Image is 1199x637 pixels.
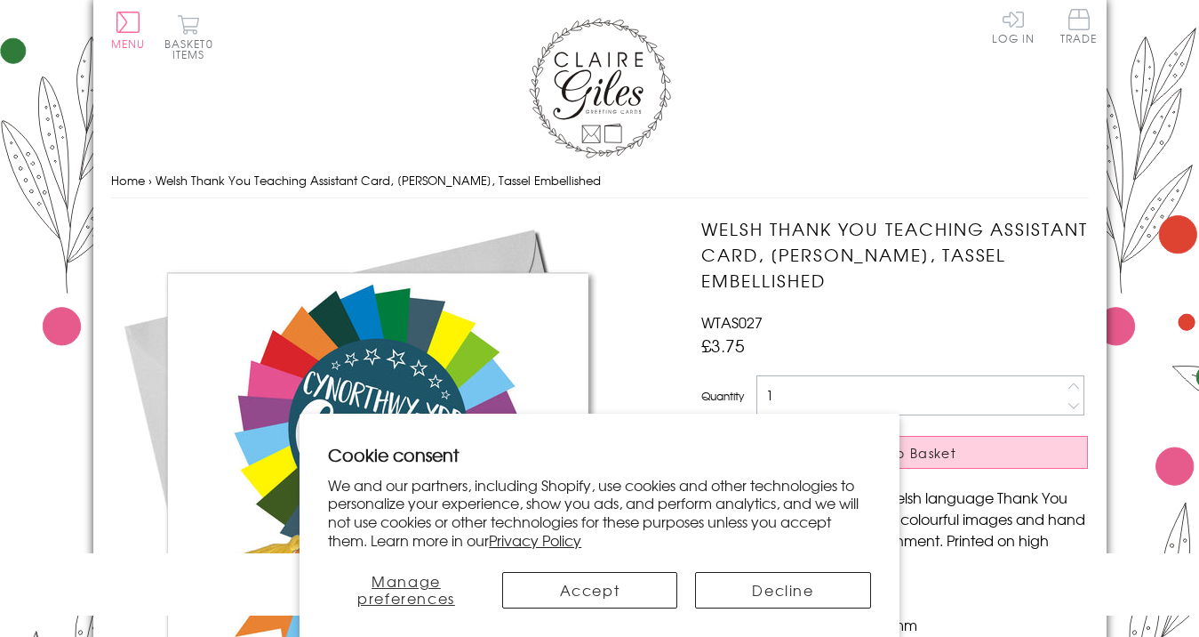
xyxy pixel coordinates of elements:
p: We and our partners, including Shopify, use cookies and other technologies to personalize your ex... [328,476,871,550]
span: Welsh Thank You Teaching Assistant Card, [PERSON_NAME], Tassel Embellished [156,172,601,189]
a: Log In [992,9,1035,44]
button: Accept [502,572,678,609]
button: Decline [695,572,871,609]
h1: Welsh Thank You Teaching Assistant Card, [PERSON_NAME], Tassel Embellished [701,216,1088,293]
span: Menu [111,36,146,52]
span: Add to Basket [855,444,956,462]
span: 0 items [172,36,213,62]
a: Home [111,172,145,189]
a: Trade [1060,9,1098,47]
span: WTAS027 [701,311,763,333]
button: Basket0 items [164,14,213,60]
nav: breadcrumbs [111,163,1089,199]
span: › [148,172,152,189]
h2: Cookie consent [328,442,871,467]
a: Privacy Policy [489,529,581,551]
span: £3.75 [701,333,745,358]
button: Menu [111,12,146,49]
label: Quantity [701,388,744,404]
img: Claire Giles Greetings Cards [529,18,671,158]
button: Manage preferences [328,572,484,609]
span: Manage preferences [357,570,455,609]
li: Dimensions: 150mm x 150mm [719,614,1088,635]
span: Trade [1060,9,1098,44]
